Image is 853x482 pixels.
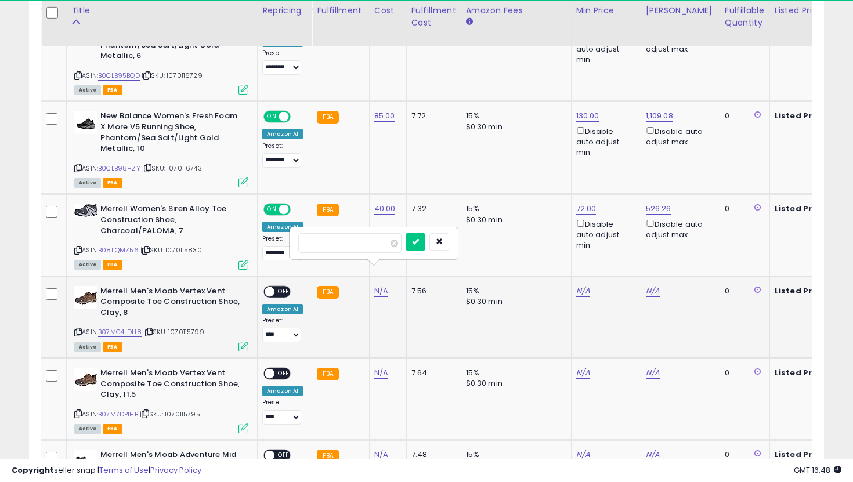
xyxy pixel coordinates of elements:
div: Amazon AI [262,386,303,396]
span: ON [265,112,279,122]
b: Listed Price: [775,285,827,296]
span: | SKU: 1070115799 [143,327,204,336]
div: ASIN: [74,111,248,186]
span: | SKU: 1070115795 [140,409,200,419]
div: Amazon AI [262,222,303,232]
span: All listings currently available for purchase on Amazon [74,342,101,352]
span: | SKU: 1070115830 [140,245,202,255]
div: 0 [725,286,761,296]
div: ASIN: [74,368,248,432]
div: Disable auto adjust max [646,218,711,240]
div: Disable auto adjust max [646,125,711,147]
span: | SKU: 1070116729 [142,71,203,80]
div: Title [71,5,252,17]
div: ASIN: [74,204,248,268]
div: 0 [725,368,761,378]
b: Listed Price: [775,203,827,214]
img: 411XL2P7+aL._SL40_.jpg [74,368,97,391]
div: Preset: [262,49,303,75]
strong: Copyright [12,465,54,476]
div: Preset: [262,142,303,168]
div: Disable auto adjust min [576,125,632,158]
div: Cost [374,5,402,17]
span: All listings currently available for purchase on Amazon [74,85,101,95]
div: 0 [725,204,761,214]
div: Fulfillment Cost [411,5,456,29]
div: Preset: [262,235,303,261]
div: Preset: [262,317,303,343]
span: | SKU: 1070116743 [142,164,202,173]
b: New Balance Women's Fresh Foam X More V5 Running Shoe, Phantom/Sea Salt/Light Gold Metallic, 10 [100,111,241,157]
a: 130.00 [576,110,599,122]
img: 411XL2P7+aL._SL40_.jpg [74,286,97,309]
span: ON [265,205,279,215]
a: 1,109.08 [646,110,673,122]
div: 7.32 [411,204,452,214]
a: Privacy Policy [150,465,201,476]
div: ASIN: [74,286,248,350]
span: All listings currently available for purchase on Amazon [74,260,101,270]
div: Repricing [262,5,307,17]
div: seller snap | | [12,465,201,476]
div: 7.64 [411,368,452,378]
span: OFF [274,369,293,379]
div: 15% [466,368,562,378]
div: 15% [466,204,562,214]
div: 0 [725,111,761,121]
div: $0.30 min [466,378,562,389]
div: $0.30 min [466,215,562,225]
div: $0.30 min [466,122,562,132]
span: FBA [103,260,122,270]
small: FBA [317,204,338,216]
a: 72.00 [576,203,597,215]
a: B07M7DP1HB [98,409,138,419]
div: Amazon Fees [466,5,566,17]
b: Merrell Men's Moab Vertex Vent Composite Toe Construction Shoe, Clay, 8 [100,286,241,321]
span: 2025-09-7 16:48 GMT [794,465,841,476]
a: N/A [374,285,388,297]
span: All listings currently available for purchase on Amazon [74,178,101,188]
span: OFF [289,205,308,215]
div: Disable auto adjust min [576,32,632,66]
a: 526.26 [646,203,671,215]
div: Disable auto adjust min [576,218,632,251]
a: B0811QMZ56 [98,245,139,255]
div: Amazon AI [262,304,303,314]
div: 15% [466,286,562,296]
a: N/A [646,367,660,379]
div: [PERSON_NAME] [646,5,715,17]
div: 15% [466,111,562,121]
img: 31CZPLDiowL._SL40_.jpg [74,111,97,134]
a: N/A [576,367,590,379]
span: OFF [289,112,308,122]
b: Merrell Men's Moab Vertex Vent Composite Toe Construction Shoe, Clay, 11.5 [100,368,241,403]
a: Terms of Use [99,465,149,476]
b: Listed Price: [775,110,827,121]
div: Fulfillment [317,5,364,17]
div: 7.72 [411,111,452,121]
span: FBA [103,85,122,95]
b: Listed Price: [775,367,827,378]
a: B0CLB98HZY [98,164,140,173]
span: All listings currently available for purchase on Amazon [74,424,101,434]
small: FBA [317,368,338,380]
span: FBA [103,342,122,352]
span: OFF [274,287,293,296]
div: Fulfillable Quantity [725,5,765,29]
a: N/A [646,285,660,297]
a: B0CLB95BQD [98,71,140,81]
small: FBA [317,111,338,124]
a: N/A [374,367,388,379]
img: 41TPfOi8F1L._SL40_.jpg [74,204,97,217]
a: B07MC4LDH8 [98,327,142,337]
span: FBA [103,178,122,188]
small: FBA [317,286,338,299]
div: Amazon AI [262,129,303,139]
div: Min Price [576,5,636,17]
div: 7.56 [411,286,452,296]
small: Amazon Fees. [466,17,473,27]
a: 85.00 [374,110,395,122]
span: FBA [103,424,122,434]
a: N/A [576,285,590,297]
div: Preset: [262,398,303,425]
